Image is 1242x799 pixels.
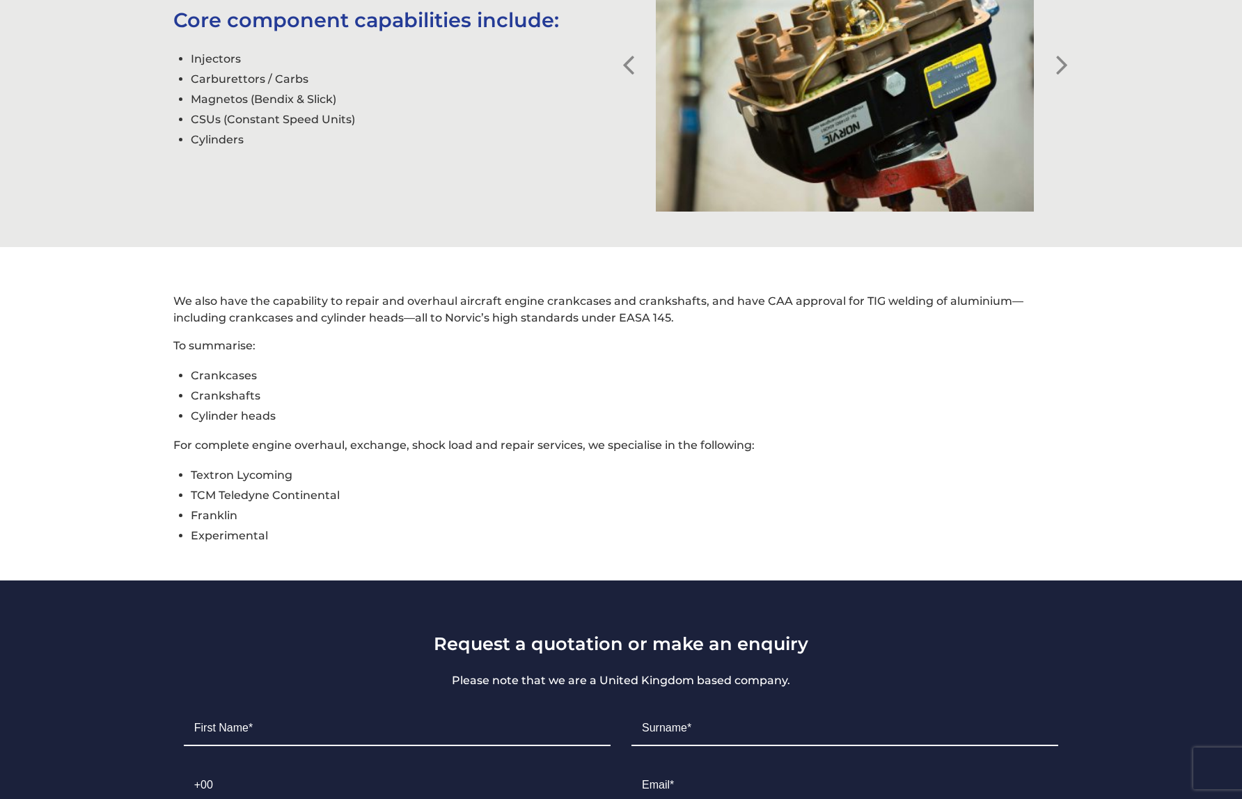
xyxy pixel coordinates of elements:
p: To summarise: [173,338,1069,354]
input: Surname* [631,711,1058,746]
li: Experimental [191,525,1069,546]
li: Crankcases [191,365,1069,386]
button: Previous [621,47,635,61]
button: Next [1055,47,1069,61]
h3: Request a quotation or make an enquiry [173,633,1069,654]
li: Cylinder heads [191,406,1069,426]
li: Magnetos (Bendix & Slick) [191,89,621,109]
p: Please note that we are a United Kingdom based company. [173,672,1069,689]
li: Textron Lycoming [191,465,1069,485]
li: TCM Teledyne Continental [191,485,1069,505]
p: For complete engine overhaul, exchange, shock load and repair services, we specialise in the foll... [173,437,1069,454]
li: Injectors [191,49,621,69]
li: Carburettors / Carbs [191,69,621,89]
li: CSUs (Constant Speed Units) [191,109,621,129]
p: We also have the capability to repair and overhaul aircraft engine crankcases and crankshafts, an... [173,293,1069,326]
input: First Name* [184,711,611,746]
li: Cylinders [191,129,621,150]
li: Crankshafts [191,386,1069,406]
span: Core component capabilities include: [173,8,559,32]
li: Franklin [191,505,1069,525]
